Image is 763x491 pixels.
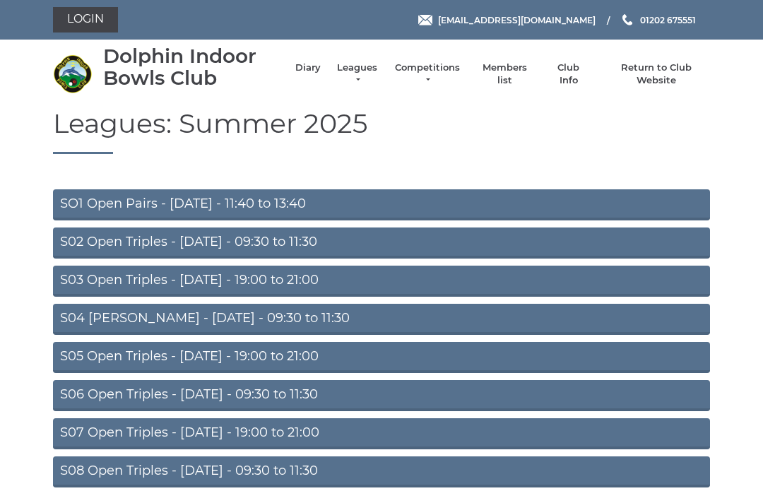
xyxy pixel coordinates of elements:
a: Competitions [394,61,461,87]
a: SO1 Open Pairs - [DATE] - 11:40 to 13:40 [53,189,710,220]
a: S05 Open Triples - [DATE] - 19:00 to 21:00 [53,342,710,373]
img: Dolphin Indoor Bowls Club [53,54,92,93]
a: Login [53,7,118,32]
a: Members list [475,61,533,87]
a: S07 Open Triples - [DATE] - 19:00 to 21:00 [53,418,710,449]
div: Dolphin Indoor Bowls Club [103,45,281,89]
a: Email [EMAIL_ADDRESS][DOMAIN_NAME] [418,13,596,27]
span: 01202 675551 [640,14,696,25]
a: Phone us 01202 675551 [620,13,696,27]
a: S03 Open Triples - [DATE] - 19:00 to 21:00 [53,266,710,297]
a: Club Info [548,61,589,87]
a: S02 Open Triples - [DATE] - 09:30 to 11:30 [53,227,710,259]
span: [EMAIL_ADDRESS][DOMAIN_NAME] [438,14,596,25]
a: S08 Open Triples - [DATE] - 09:30 to 11:30 [53,456,710,487]
a: S04 [PERSON_NAME] - [DATE] - 09:30 to 11:30 [53,304,710,335]
a: Return to Club Website [603,61,710,87]
img: Phone us [622,14,632,25]
a: S06 Open Triples - [DATE] - 09:30 to 11:30 [53,380,710,411]
h1: Leagues: Summer 2025 [53,109,710,155]
img: Email [418,15,432,25]
a: Leagues [335,61,379,87]
a: Diary [295,61,321,74]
